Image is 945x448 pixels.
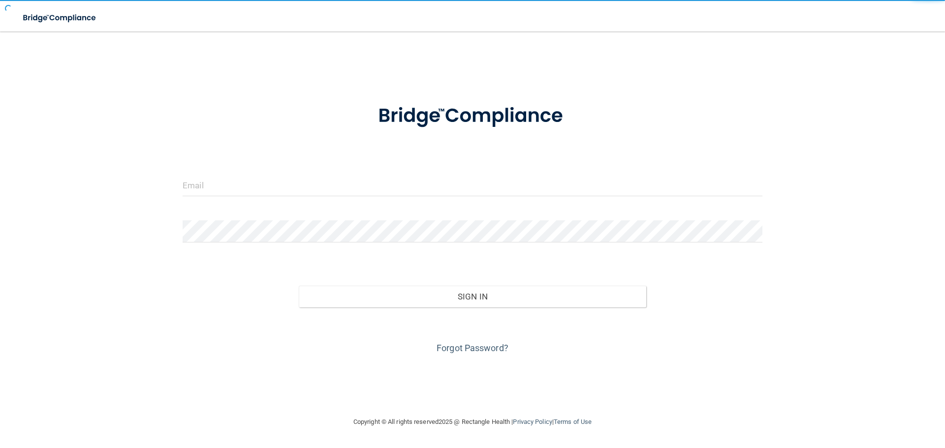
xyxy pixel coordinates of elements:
button: Sign In [299,286,647,307]
input: Email [183,174,762,196]
img: bridge_compliance_login_screen.278c3ca4.svg [358,90,587,142]
a: Forgot Password? [437,343,508,353]
img: bridge_compliance_login_screen.278c3ca4.svg [15,8,105,28]
a: Privacy Policy [513,418,552,425]
div: Copyright © All rights reserved 2025 @ Rectangle Health | | [293,406,652,438]
a: Terms of Use [554,418,592,425]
